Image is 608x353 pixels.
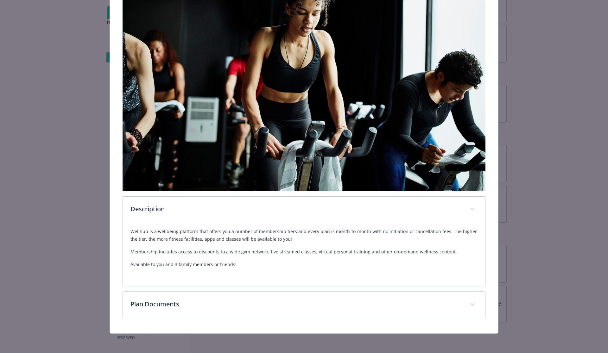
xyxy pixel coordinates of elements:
[130,204,463,214] p: Description
[123,223,485,286] div: Description
[130,248,478,256] p: Membership includes access to discounts to a wide gym network, live streamed classes, virtual per...
[130,299,463,309] p: Plan Documents
[130,228,478,243] p: Wellhub is a wellbeing platform that offers you a number of membership tiers and every plan is mo...
[123,197,485,223] div: Description
[123,292,485,318] div: Plan Documents
[130,261,478,268] p: Available to you and 3 family members or friends!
